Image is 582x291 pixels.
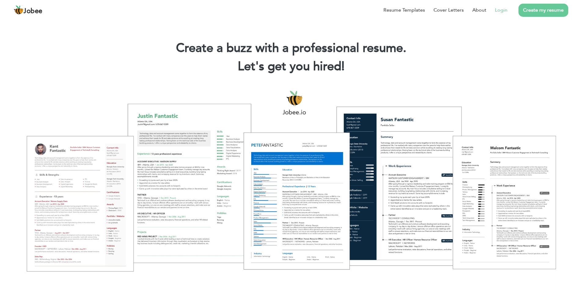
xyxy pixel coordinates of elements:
img: jobee.io [14,5,24,15]
h2: Let's [9,59,573,75]
a: Resume Templates [383,6,425,14]
h1: Create a buzz with a professional resume. [9,40,573,56]
a: Login [495,6,507,14]
a: About [472,6,486,14]
span: Jobee [24,8,42,15]
span: | [342,58,344,75]
a: Create my resume [518,4,568,17]
a: Cover Letters [434,6,464,14]
a: Jobee [14,5,42,15]
span: get you hired! [268,58,345,75]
